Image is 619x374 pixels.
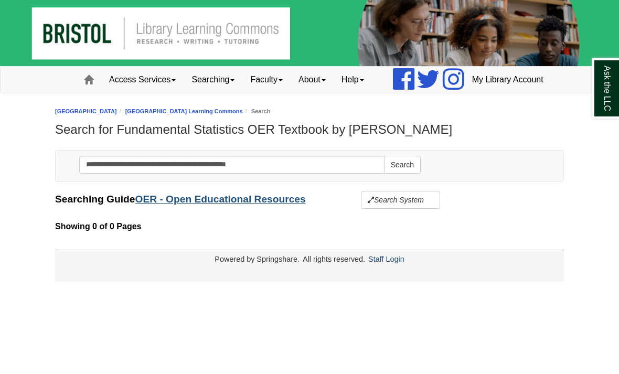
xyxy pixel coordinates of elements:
a: Searching [184,67,242,93]
div: All rights reserved. [301,255,367,263]
h1: Search for Fundamental Statistics OER Textbook by [PERSON_NAME] [55,122,564,137]
a: Access Services [101,67,184,93]
a: Help [334,67,372,93]
strong: Showing 0 of 0 Pages [55,219,564,234]
a: [GEOGRAPHIC_DATA] Learning Commons [125,108,243,114]
a: OER - Open Educational Resources [135,194,305,205]
a: Staff Login [368,255,404,263]
div: Powered by Springshare. [213,255,301,263]
a: Faculty [242,67,291,93]
a: My Library Account [464,67,551,93]
li: Search [243,106,271,116]
a: [GEOGRAPHIC_DATA] [55,108,117,114]
div: Searching Guide [55,190,564,209]
button: Search [384,156,421,174]
button: Search System [361,191,440,209]
nav: breadcrumb [55,106,564,116]
a: About [291,67,334,93]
